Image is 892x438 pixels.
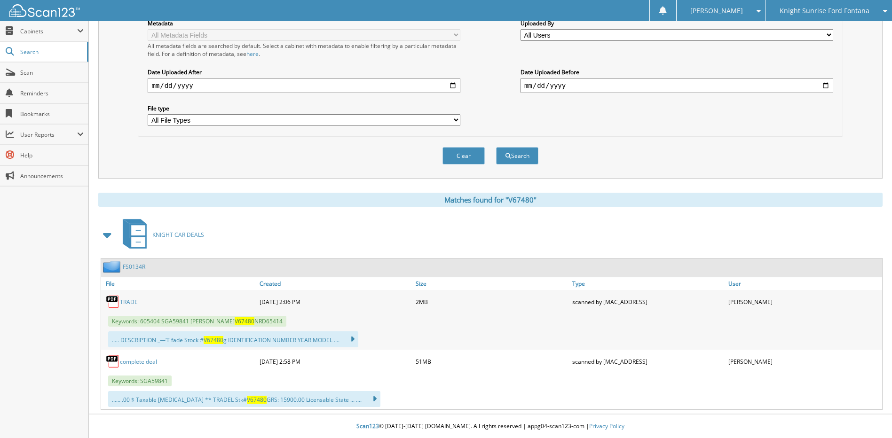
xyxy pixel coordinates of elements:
label: Date Uploaded Before [521,68,833,76]
label: Date Uploaded After [148,68,460,76]
div: © [DATE]-[DATE] [DOMAIN_NAME]. All rights reserved | appg04-scan123-com | [89,415,892,438]
a: complete deal [120,358,157,366]
a: here [246,50,259,58]
iframe: Chat Widget [845,393,892,438]
div: scanned by [MAC_ADDRESS] [570,352,726,371]
span: Knight Sunrise Ford Fontana [780,8,869,14]
img: folder2.png [103,261,123,273]
a: TRADE [120,298,138,306]
a: Type [570,277,726,290]
a: FS0134R [123,263,145,271]
span: Keywords: SGA59841 [108,375,172,386]
div: scanned by [MAC_ADDRESS] [570,292,726,311]
a: Created [257,277,413,290]
img: scan123-logo-white.svg [9,4,80,17]
span: KNIGHT CAR DEALS [152,231,204,239]
span: V67480 [235,317,254,325]
a: KNIGHT CAR DEALS [117,216,204,253]
input: start [148,78,460,93]
div: ..... DESCRIPTION _—‘T fade Stock # g IDENTIFICATION NUMBER YEAR MODEL .... [108,331,358,347]
div: [DATE] 2:58 PM [257,352,413,371]
a: File [101,277,257,290]
span: Search [20,48,82,56]
input: end [521,78,833,93]
span: V67480 [204,336,223,344]
label: Metadata [148,19,460,27]
div: [PERSON_NAME] [726,292,882,311]
a: User [726,277,882,290]
a: Size [413,277,569,290]
div: 51MB [413,352,569,371]
span: Announcements [20,172,84,180]
div: ...... .00 $ Taxable [MEDICAL_DATA] ** TRADEL Stk# GRS: 15900.00 Licensable State ... .... [108,391,380,407]
span: Scan [20,69,84,77]
span: Cabinets [20,27,77,35]
label: Uploaded By [521,19,833,27]
span: Reminders [20,89,84,97]
span: [PERSON_NAME] [690,8,743,14]
span: Scan123 [356,422,379,430]
span: Help [20,151,84,159]
label: File type [148,104,460,112]
div: All metadata fields are searched by default. Select a cabinet with metadata to enable filtering b... [148,42,460,58]
span: V67480 [247,396,267,404]
div: Matches found for "V67480" [98,193,883,207]
div: [DATE] 2:06 PM [257,292,413,311]
button: Clear [442,147,485,164]
a: Privacy Policy [589,422,624,430]
span: User Reports [20,131,77,139]
span: Keywords: 605404 SGA59841 [PERSON_NAME] NRD65414 [108,316,286,327]
div: [PERSON_NAME] [726,352,882,371]
div: 2MB [413,292,569,311]
img: PDF.png [106,295,120,309]
button: Search [496,147,538,164]
span: Bookmarks [20,110,84,118]
img: PDF.png [106,354,120,368]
